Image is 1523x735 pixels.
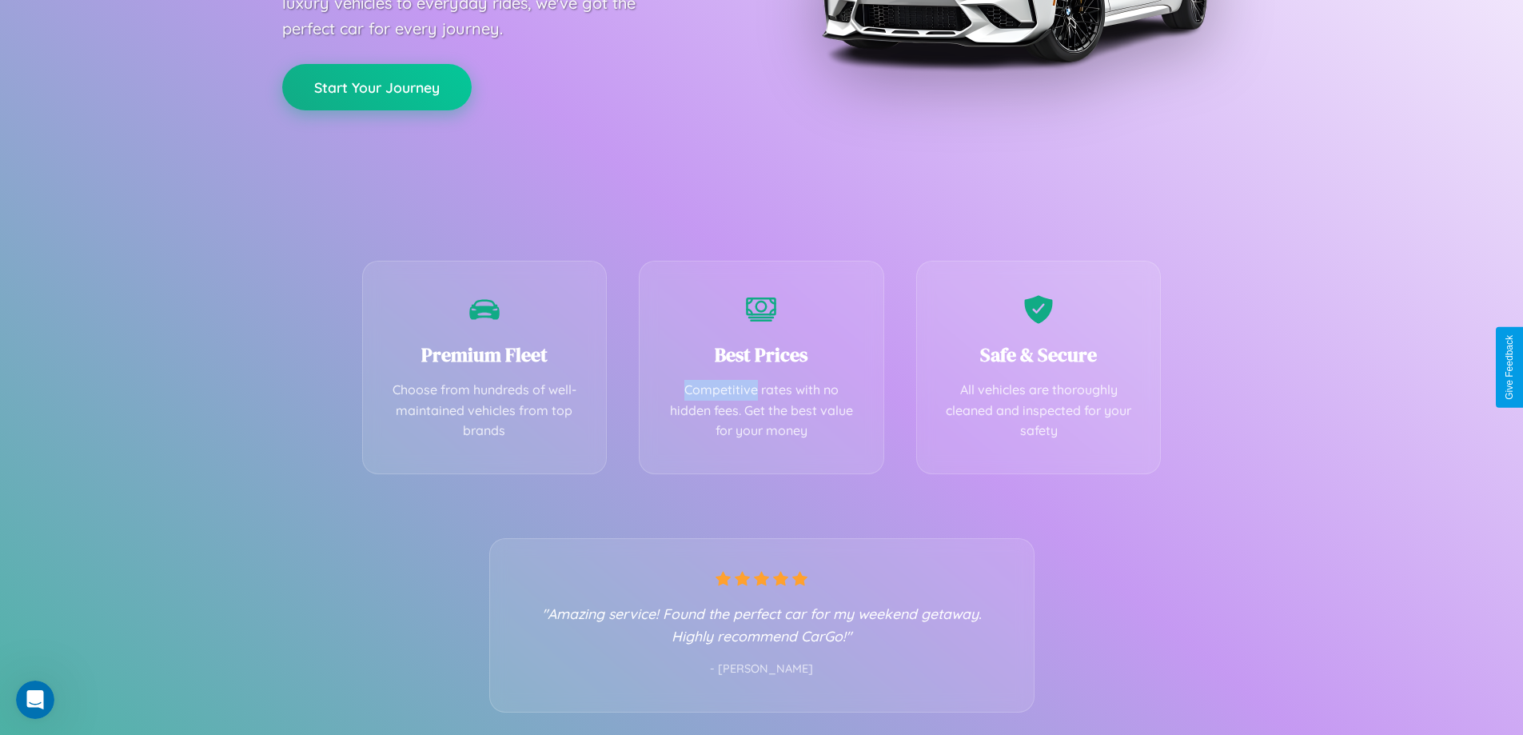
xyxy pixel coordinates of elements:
div: Give Feedback [1504,335,1515,400]
p: - [PERSON_NAME] [522,659,1002,680]
button: Start Your Journey [282,64,472,110]
p: Competitive rates with no hidden fees. Get the best value for your money [664,380,859,441]
h3: Best Prices [664,342,859,368]
p: Choose from hundreds of well-maintained vehicles from top brands [387,380,583,441]
iframe: Intercom live chat [16,681,54,719]
h3: Safe & Secure [941,342,1137,368]
h3: Premium Fleet [387,342,583,368]
p: "Amazing service! Found the perfect car for my weekend getaway. Highly recommend CarGo!" [522,602,1002,647]
p: All vehicles are thoroughly cleaned and inspected for your safety [941,380,1137,441]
